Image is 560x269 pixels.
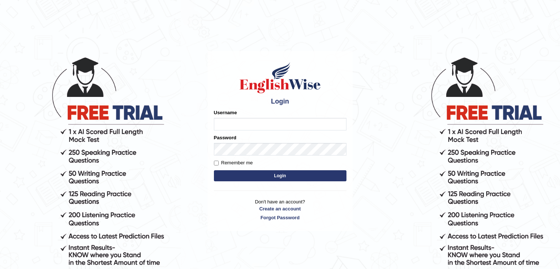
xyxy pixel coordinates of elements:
[214,134,236,141] label: Password
[214,205,346,212] a: Create an account
[214,109,237,116] label: Username
[214,214,346,221] a: Forgot Password
[214,170,346,181] button: Login
[238,61,322,94] img: Logo of English Wise sign in for intelligent practice with AI
[214,198,346,221] p: Don't have an account?
[214,98,346,105] h4: Login
[214,161,219,165] input: Remember me
[214,159,253,167] label: Remember me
